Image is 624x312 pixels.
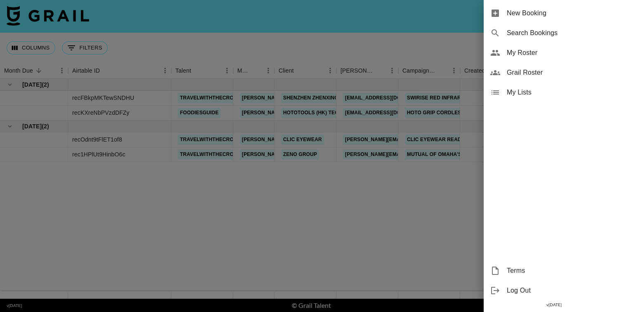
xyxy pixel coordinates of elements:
[484,281,624,300] div: Log Out
[484,300,624,309] div: v [DATE]
[484,63,624,83] div: Grail Roster
[507,8,617,18] span: New Booking
[507,68,617,78] span: Grail Roster
[507,28,617,38] span: Search Bookings
[484,23,624,43] div: Search Bookings
[507,266,617,276] span: Terms
[507,286,617,295] span: Log Out
[484,3,624,23] div: New Booking
[484,43,624,63] div: My Roster
[484,261,624,281] div: Terms
[507,48,617,58] span: My Roster
[484,83,624,102] div: My Lists
[507,87,617,97] span: My Lists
